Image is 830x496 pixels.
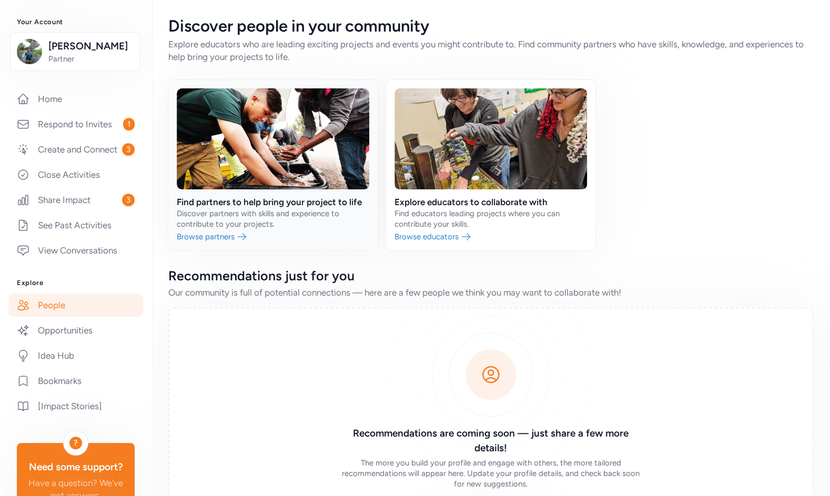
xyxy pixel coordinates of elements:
[122,194,135,206] span: 3
[8,319,143,342] a: Opportunities
[48,54,134,64] span: Partner
[168,267,813,284] div: Recommendations just for you
[8,188,143,211] a: Share Impact3
[8,293,143,317] a: People
[25,460,126,474] div: Need some support?
[17,279,135,287] h3: Explore
[8,113,143,136] a: Respond to Invites1
[168,38,813,63] div: Explore educators who are leading exciting projects and events you might contribute to. Find comm...
[8,87,143,110] a: Home
[69,437,82,449] div: ?
[8,163,143,186] a: Close Activities
[8,239,143,262] a: View Conversations
[48,39,134,54] span: [PERSON_NAME]
[8,369,143,392] a: Bookmarks
[8,214,143,237] a: See Past Activities
[10,32,140,71] button: [PERSON_NAME]Partner
[8,138,143,161] a: Create and Connect3
[17,18,135,26] h3: Your Account
[122,143,135,156] span: 3
[8,344,143,367] a: Idea Hub
[123,118,135,130] span: 1
[8,394,143,418] a: [Impact Stories]
[339,426,642,455] h3: Recommendations are coming soon — just share a few more details!
[168,17,813,36] div: Discover people in your community
[339,458,642,489] div: The more you build your profile and engage with others, the more tailored recommendations will ap...
[168,286,813,299] div: Our community is full of potential connections — here are a few people we think you may want to c...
